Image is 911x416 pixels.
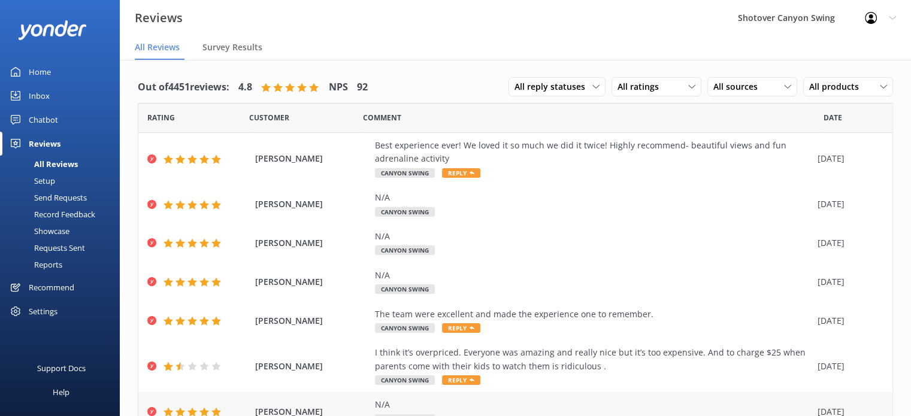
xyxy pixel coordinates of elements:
a: Send Requests [7,189,120,206]
div: Reports [7,256,62,273]
h3: Reviews [135,8,183,28]
div: Recommend [29,275,74,299]
div: Home [29,60,51,84]
span: Reply [442,375,480,385]
div: Reviews [29,132,60,156]
div: Send Requests [7,189,87,206]
div: N/A [375,191,812,204]
div: N/A [375,398,812,411]
div: Setup [7,172,55,189]
div: Settings [29,299,57,323]
span: Canyon Swing [375,245,435,255]
img: yonder-white-logo.png [18,20,87,40]
div: [DATE] [818,275,877,289]
span: Reply [442,323,480,333]
a: Setup [7,172,120,189]
span: All products [809,80,866,93]
span: [PERSON_NAME] [255,236,369,250]
div: Best experience ever! We loved it so much we did it twice! Highly recommend- beautiful views and ... [375,139,812,166]
span: All reply statuses [514,80,592,93]
div: The team were excellent and made the experience one to remember. [375,308,812,321]
span: [PERSON_NAME] [255,275,369,289]
span: Canyon Swing [375,284,435,294]
span: Canyon Swing [375,168,435,178]
h4: NPS [329,80,348,95]
h4: 4.8 [238,80,252,95]
span: Canyon Swing [375,375,435,385]
a: Showcase [7,223,120,239]
span: Date [249,112,289,123]
h4: Out of 4451 reviews: [138,80,229,95]
div: Showcase [7,223,69,239]
a: Requests Sent [7,239,120,256]
div: [DATE] [818,360,877,373]
div: [DATE] [818,314,877,327]
span: Survey Results [202,41,262,53]
div: I think it’s overpriced. Everyone was amazing and really nice but it’s too expensive. And to char... [375,346,812,373]
a: Reports [7,256,120,273]
span: All sources [713,80,765,93]
div: Help [53,380,69,404]
span: [PERSON_NAME] [255,314,369,327]
div: Requests Sent [7,239,85,256]
span: Canyon Swing [375,207,435,217]
span: Reply [442,168,480,178]
div: Inbox [29,84,50,108]
a: All Reviews [7,156,120,172]
div: All Reviews [7,156,78,172]
div: [DATE] [818,236,877,250]
h4: 92 [357,80,368,95]
div: [DATE] [818,152,877,165]
span: Canyon Swing [375,323,435,333]
span: [PERSON_NAME] [255,360,369,373]
div: Support Docs [37,356,86,380]
span: [PERSON_NAME] [255,198,369,211]
div: N/A [375,230,812,243]
a: Record Feedback [7,206,120,223]
span: All Reviews [135,41,180,53]
div: Record Feedback [7,206,95,223]
div: Chatbot [29,108,58,132]
span: [PERSON_NAME] [255,152,369,165]
span: Date [147,112,175,123]
div: N/A [375,269,812,282]
span: All ratings [618,80,666,93]
div: [DATE] [818,198,877,211]
span: Date [824,112,842,123]
span: Question [363,112,401,123]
